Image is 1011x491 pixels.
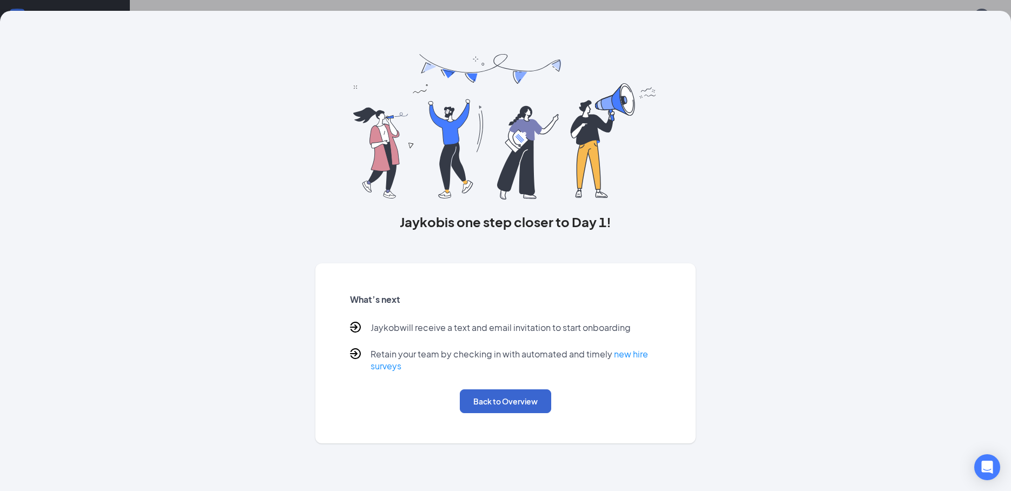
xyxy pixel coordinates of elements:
[371,348,648,371] a: new hire surveys
[315,213,696,231] h3: Jaykob is one step closer to Day 1!
[460,389,551,413] button: Back to Overview
[371,322,631,335] p: Jaykob will receive a text and email invitation to start onboarding
[974,454,1000,480] div: Open Intercom Messenger
[353,54,658,200] img: you are all set
[371,348,662,372] p: Retain your team by checking in with automated and timely
[350,294,662,306] h5: What’s next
